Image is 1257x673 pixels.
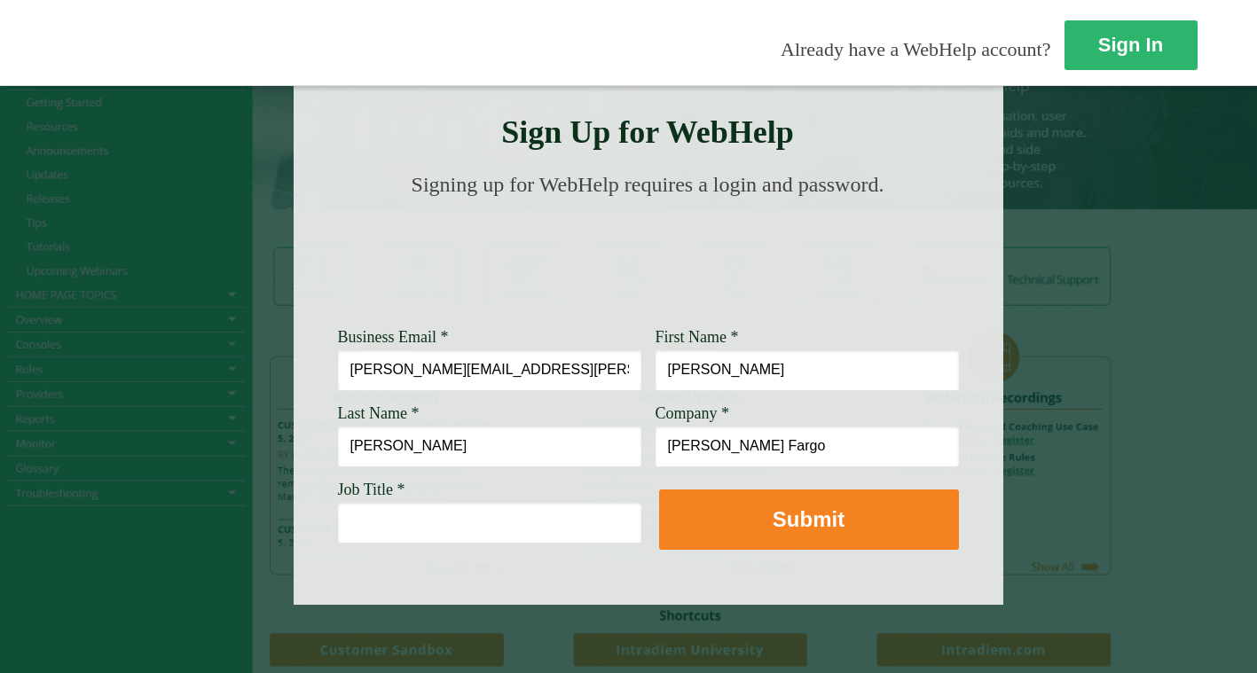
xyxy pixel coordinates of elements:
span: Job Title * [338,481,405,498]
strong: Sign In [1098,34,1163,56]
strong: Sign Up for WebHelp [501,114,794,150]
span: Already have a WebHelp account? [781,38,1050,60]
span: First Name * [656,328,739,346]
strong: Submit [773,507,845,531]
a: Sign In [1065,20,1198,70]
span: Signing up for WebHelp requires a login and password. [412,173,884,196]
span: Last Name * [338,404,420,422]
img: Need Credentials? Sign up below. Have Credentials? Use the sign-in button. [349,215,948,303]
span: Business Email * [338,328,449,346]
span: Company * [656,404,730,422]
button: Submit [659,489,959,550]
